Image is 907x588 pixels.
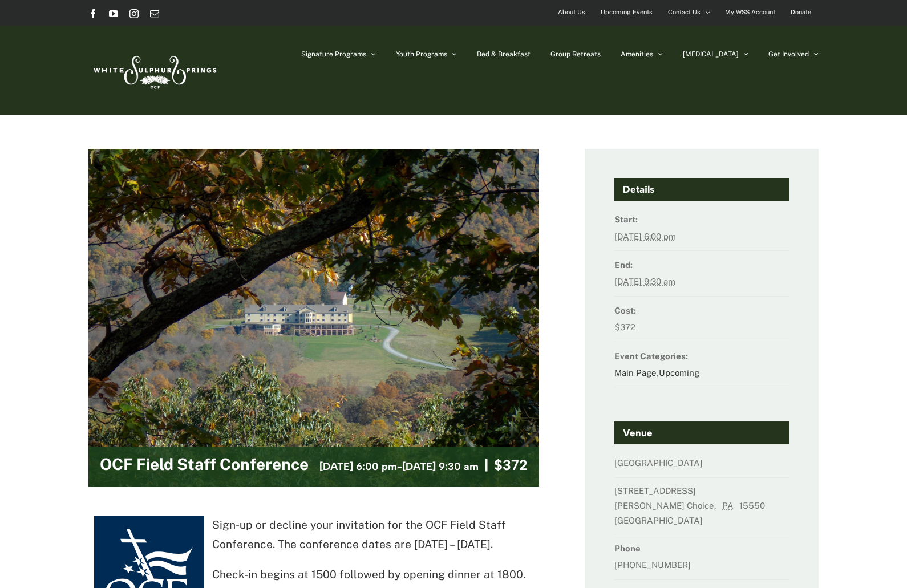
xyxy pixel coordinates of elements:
a: Facebook [88,9,98,18]
h3: - [319,459,479,475]
a: [MEDICAL_DATA] [683,26,748,83]
span: , [714,501,720,510]
span: [GEOGRAPHIC_DATA] [614,516,706,525]
a: Youth Programs [396,26,457,83]
span: Bed & Breakfast [477,51,531,58]
h2: OCF Field Staff Conference [100,456,309,478]
a: Amenities [621,26,663,83]
dt: End: [614,257,789,273]
span: Upcoming Events [601,4,653,21]
a: Upcoming [659,368,699,378]
span: Donate [791,4,811,21]
span: [PERSON_NAME] Choice [614,501,714,510]
a: Main Page [614,368,657,378]
a: Bed & Breakfast [477,26,531,83]
p: Sign-up or decline your invitation for the OCF Field Staff Conference. The conference dates are [... [94,516,533,554]
span: 15550 [739,501,768,510]
a: YouTube [109,9,118,18]
abbr: Pennsylvania [722,501,737,510]
dd: , [614,364,789,387]
a: Get Involved [768,26,819,83]
span: Group Retreats [550,51,601,58]
a: Signature Programs [301,26,376,83]
dt: Start: [614,211,789,228]
img: White Sulphur Springs Logo [88,43,220,97]
nav: Main Menu [301,26,819,83]
dt: Phone [614,540,789,557]
span: | [479,457,494,473]
a: Email [150,9,159,18]
span: Youth Programs [396,51,447,58]
a: Group Retreats [550,26,601,83]
abbr: 2025-10-30 [614,277,675,286]
span: [DATE] 6:00 pm [319,460,397,473]
h4: Details [614,178,789,201]
span: $372 [494,457,528,473]
dt: Event Categories: [614,348,789,364]
span: [MEDICAL_DATA] [683,51,739,58]
span: Amenities [621,51,653,58]
h4: Venue [614,421,789,444]
a: Instagram [129,9,139,18]
dd: [GEOGRAPHIC_DATA] [614,455,789,477]
span: [STREET_ADDRESS] [614,486,696,496]
dd: [PHONE_NUMBER] [614,557,789,579]
span: My WSS Account [725,4,775,21]
span: [DATE] 9:30 am [402,460,479,473]
span: Get Involved [768,51,809,58]
span: Contact Us [668,4,701,21]
dt: Cost: [614,302,789,319]
span: Signature Programs [301,51,366,58]
dd: $372 [614,319,789,342]
span: About Us [558,4,585,21]
abbr: 2025-10-26 [614,232,676,241]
